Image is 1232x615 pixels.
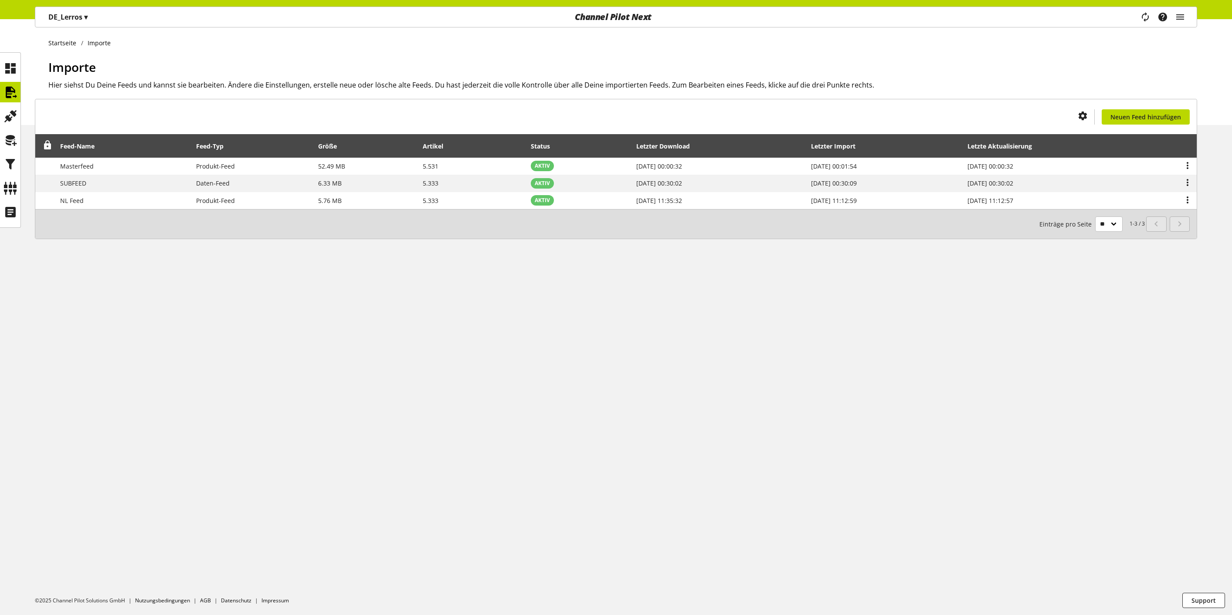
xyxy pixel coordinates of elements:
[535,196,550,204] span: AKTIV
[1110,112,1181,122] span: Neuen Feed hinzufügen
[423,162,438,170] span: 5.531
[48,80,1197,90] h2: Hier siehst Du Deine Feeds und kannst sie bearbeiten. Ändere die Einstellungen, erstelle neue ode...
[35,597,135,605] li: ©2025 Channel Pilot Solutions GmbH
[196,162,235,170] span: Produkt-Feed
[221,597,251,604] a: Datenschutz
[811,142,864,151] div: Letzter Import
[967,196,1013,205] span: [DATE] 11:12:57
[1039,220,1095,229] span: Einträge pro Seite
[43,141,52,150] span: Entsperren, um Zeilen neu anzuordnen
[811,162,857,170] span: [DATE] 00:01:54
[636,196,682,205] span: [DATE] 11:35:32
[1191,596,1216,605] span: Support
[535,179,550,187] span: AKTIV
[60,179,86,187] span: SUBFEED
[84,12,88,22] span: ▾
[967,162,1013,170] span: [DATE] 00:00:32
[531,142,559,151] div: Status
[60,162,94,170] span: Masterfeed
[40,141,52,152] div: Entsperren, um Zeilen neu anzuordnen
[318,196,342,205] span: 5.76 MB
[60,196,84,205] span: NL Feed
[318,179,342,187] span: 6.33 MB
[35,7,1197,27] nav: main navigation
[200,597,211,604] a: AGB
[1182,593,1225,608] button: Support
[196,179,230,187] span: Daten-Feed
[48,38,81,47] a: Startseite
[535,162,550,170] span: AKTIV
[967,179,1013,187] span: [DATE] 00:30:02
[423,142,452,151] div: Artikel
[1039,216,1145,232] small: 1-3 / 3
[636,142,699,151] div: Letzter Download
[967,142,1041,151] div: Letzte Aktualisierung
[48,59,96,75] span: Importe
[60,142,103,151] div: Feed-Name
[196,142,232,151] div: Feed-Typ
[135,597,190,604] a: Nutzungsbedingungen
[1102,109,1190,125] a: Neuen Feed hinzufügen
[636,162,682,170] span: [DATE] 00:00:32
[423,179,438,187] span: 5.333
[636,179,682,187] span: [DATE] 00:30:02
[261,597,289,604] a: Impressum
[318,162,345,170] span: 52.49 MB
[423,196,438,205] span: 5.333
[48,12,88,22] p: DE_Lerros
[811,196,857,205] span: [DATE] 11:12:59
[196,196,235,205] span: Produkt-Feed
[811,179,857,187] span: [DATE] 00:30:09
[318,142,346,151] div: Größe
